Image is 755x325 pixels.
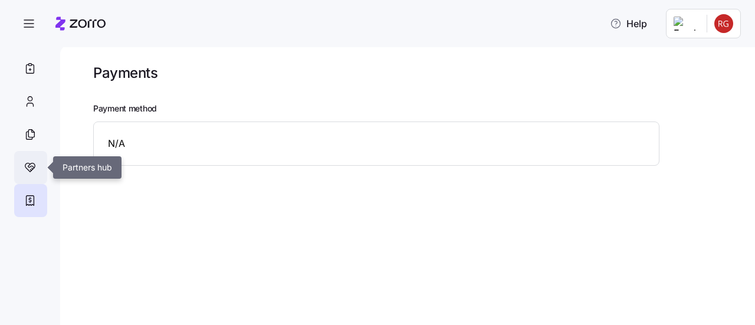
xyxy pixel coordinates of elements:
[93,64,157,82] h1: Payments
[600,12,656,35] button: Help
[610,17,647,31] span: Help
[714,14,733,33] img: 402307505fafa05f82f0eaffb3defb95
[93,103,738,114] h2: Payment method
[93,122,659,166] div: N/A
[674,17,697,31] img: Employer logo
